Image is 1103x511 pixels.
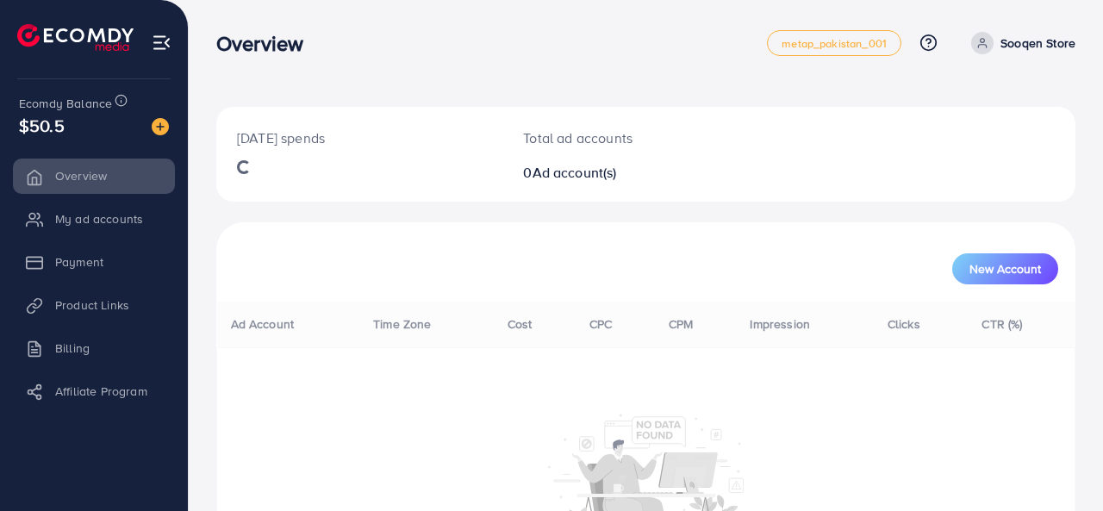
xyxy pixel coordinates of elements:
[952,253,1058,284] button: New Account
[782,38,887,49] span: metap_pakistan_001
[533,163,617,182] span: Ad account(s)
[216,31,317,56] h3: Overview
[969,263,1041,275] span: New Account
[1000,33,1075,53] p: Sooqen Store
[17,24,134,51] img: logo
[767,30,901,56] a: metap_pakistan_001
[152,118,169,135] img: image
[523,128,696,148] p: Total ad accounts
[964,32,1075,54] a: Sooqen Store
[19,113,65,138] span: $50.5
[152,33,171,53] img: menu
[523,165,696,181] h2: 0
[237,128,482,148] p: [DATE] spends
[19,95,112,112] span: Ecomdy Balance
